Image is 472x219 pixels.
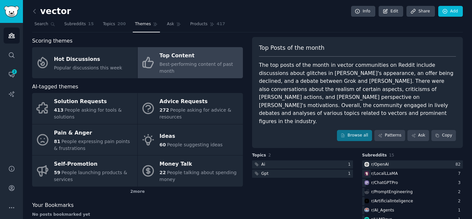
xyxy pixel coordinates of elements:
[362,179,463,187] a: ChatGPTPror/ChatGPTPro3
[455,162,463,168] div: 82
[32,6,71,17] h2: vector
[167,142,223,147] span: People suggesting ideas
[32,155,137,187] a: Self-Promotion59People launching products & services
[364,171,369,176] img: LocalLLaMA
[32,124,137,155] a: Pain & Anger81People expressing pain points & frustrations
[160,170,166,175] span: 22
[54,54,122,64] div: Hot Discussions
[190,21,207,27] span: Products
[54,139,60,144] span: 81
[351,6,375,17] a: Info
[188,19,227,32] a: Products417
[160,51,240,61] div: Top Content
[259,61,456,125] div: The top posts of the month in vector communities on Reddit include discussions about glitches in ...
[371,171,398,177] div: r/ LocalLLaMA
[406,6,435,17] a: Share
[4,6,19,17] img: GummySearch logo
[103,21,115,27] span: Topics
[364,162,369,167] img: OpenAI
[54,170,127,182] span: People launching products & services
[135,21,151,27] span: Themes
[101,19,128,32] a: Topics200
[62,19,96,32] a: Subreddits15
[268,153,271,157] span: 2
[32,83,78,91] span: AI-tagged themes
[431,130,456,141] button: Copy
[371,198,413,204] div: r/ ArtificialInteligence
[64,21,86,27] span: Subreddits
[165,19,183,32] a: Ask
[160,142,166,147] span: 60
[259,44,324,52] span: Top Posts of the month
[32,212,243,218] div: No posts bookmarked yet
[362,170,463,178] a: LocalLLaMAr/LocalLLaMA7
[54,170,60,175] span: 59
[407,130,429,141] a: Ask
[362,160,463,169] a: OpenAIr/OpenAI82
[438,6,463,17] a: Add
[32,93,137,124] a: Solution Requests413People asking for tools & solutions
[88,21,94,27] span: 15
[54,107,122,119] span: People asking for tools & solutions
[364,208,369,212] img: AI_Agents
[389,153,394,157] span: 15
[160,131,223,142] div: Ideas
[252,160,353,169] a: Ai1
[54,65,122,70] span: Popular discussions this week
[160,62,233,74] span: Best-performing content of past month
[362,188,463,196] a: r/PromptEngineering2
[32,187,243,197] div: 2 more
[458,180,463,186] div: 3
[362,153,387,158] span: Subreddits
[32,19,57,32] a: Search
[160,170,237,182] span: People talking about spending money
[348,171,353,177] div: 1
[117,21,126,27] span: 200
[458,208,463,213] div: 1
[364,180,369,185] img: ChatGPTPro
[138,124,243,155] a: Ideas60People suggesting ideas
[160,159,240,170] div: Money Talk
[138,47,243,78] a: Top ContentBest-performing content of past month
[362,206,463,214] a: AI_Agentsr/AI_Agents1
[32,201,74,210] span: Your Bookmarks
[458,171,463,177] div: 7
[34,21,48,27] span: Search
[138,155,243,187] a: Money Talk22People talking about spending money
[362,197,463,205] a: ArtificialInteligencer/ArtificialInteligence2
[252,170,353,178] a: Gpt1
[217,21,225,27] span: 417
[4,66,20,82] a: 2
[458,189,463,195] div: 2
[371,189,413,195] div: r/ PromptEngineering
[337,130,372,141] a: Browse all
[54,139,130,151] span: People expressing pain points & frustrations
[160,107,169,113] span: 272
[364,199,369,203] img: ArtificialInteligence
[54,159,134,170] div: Self-Promotion
[138,93,243,124] a: Advice Requests272People asking for advice & resources
[374,130,405,141] a: Patterns
[160,97,240,107] div: Advice Requests
[261,162,265,168] div: Ai
[371,180,398,186] div: r/ ChatGPTPro
[133,19,160,32] a: Themes
[371,208,394,213] div: r/ AI_Agents
[54,97,134,107] div: Solution Requests
[458,198,463,204] div: 2
[261,171,268,177] div: Gpt
[32,37,72,45] span: Scoring themes
[11,69,17,74] span: 2
[54,107,64,113] span: 413
[160,107,231,119] span: People asking for advice & resources
[32,47,137,78] a: Hot DiscussionsPopular discussions this week
[167,21,174,27] span: Ask
[348,162,353,168] div: 1
[54,128,134,138] div: Pain & Anger
[252,153,266,158] span: Topics
[371,162,389,168] div: r/ OpenAI
[379,6,403,17] a: Edit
